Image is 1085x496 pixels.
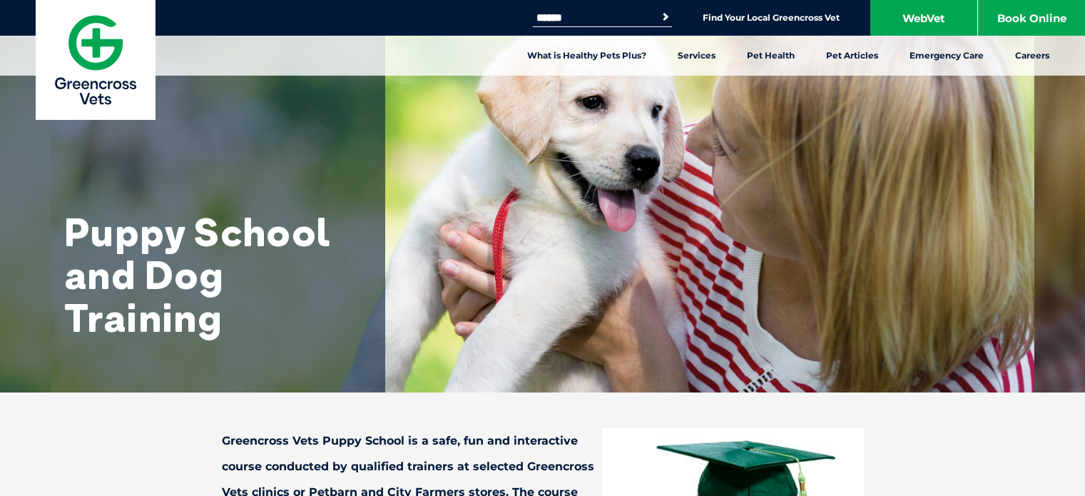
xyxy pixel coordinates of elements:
button: Search [658,10,673,24]
a: Careers [999,36,1065,76]
a: What is Healthy Pets Plus? [511,36,662,76]
a: Emergency Care [894,36,999,76]
a: Pet Articles [810,36,894,76]
a: Find Your Local Greencross Vet [703,12,840,24]
a: Pet Health [731,36,810,76]
h1: Puppy School and Dog Training [64,211,350,339]
a: Services [662,36,731,76]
